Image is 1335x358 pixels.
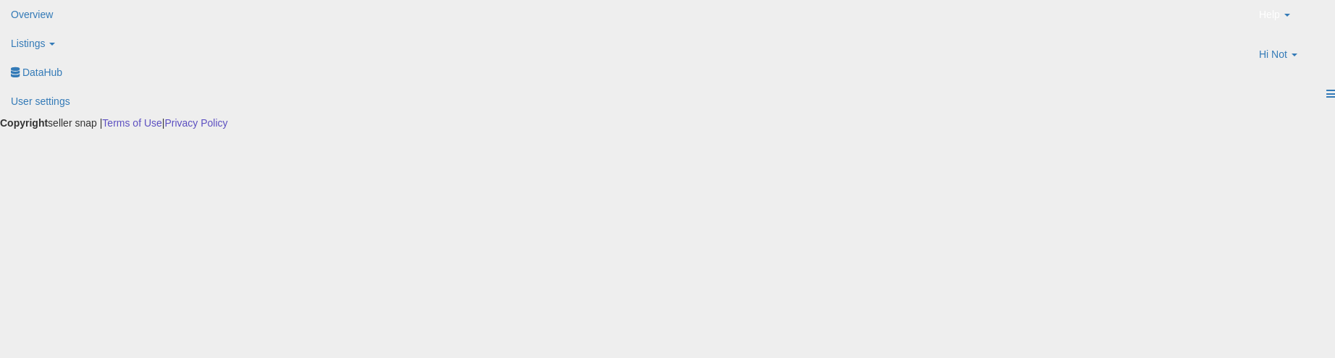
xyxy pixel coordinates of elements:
[11,9,53,20] span: Overview
[1259,7,1280,22] span: Help
[164,117,227,129] a: Privacy Policy
[22,67,62,78] span: DataHub
[11,38,45,49] span: Listings
[1248,40,1335,80] a: Hi Not
[1259,47,1287,61] span: Hi Not
[102,117,161,129] a: Terms of Use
